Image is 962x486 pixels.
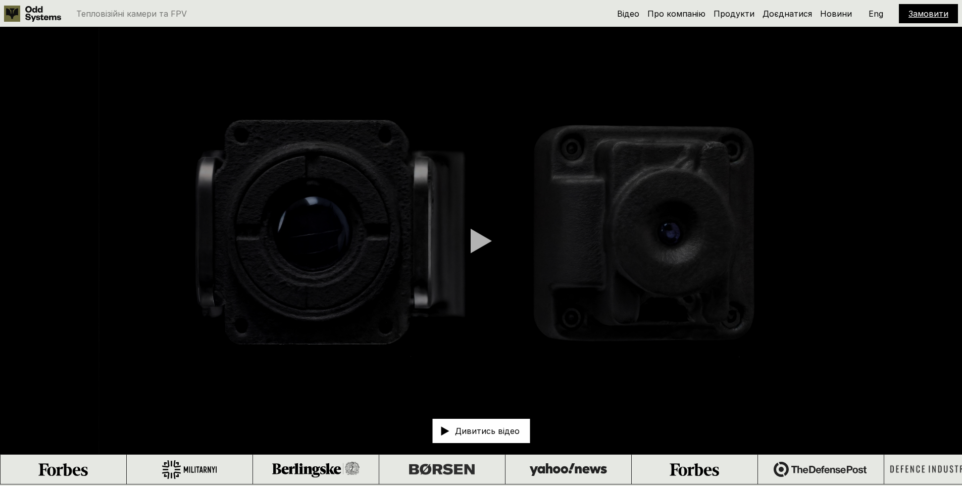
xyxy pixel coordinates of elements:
[455,427,520,435] p: Дивитись відео
[908,9,948,19] a: Замовити
[76,10,187,18] p: Тепловізійні камери та FPV
[820,9,852,19] a: Новини
[617,9,639,19] a: Відео
[763,9,812,19] a: Доєднатися
[647,9,705,19] a: Про компанію
[869,10,883,18] p: Eng
[714,9,754,19] a: Продукти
